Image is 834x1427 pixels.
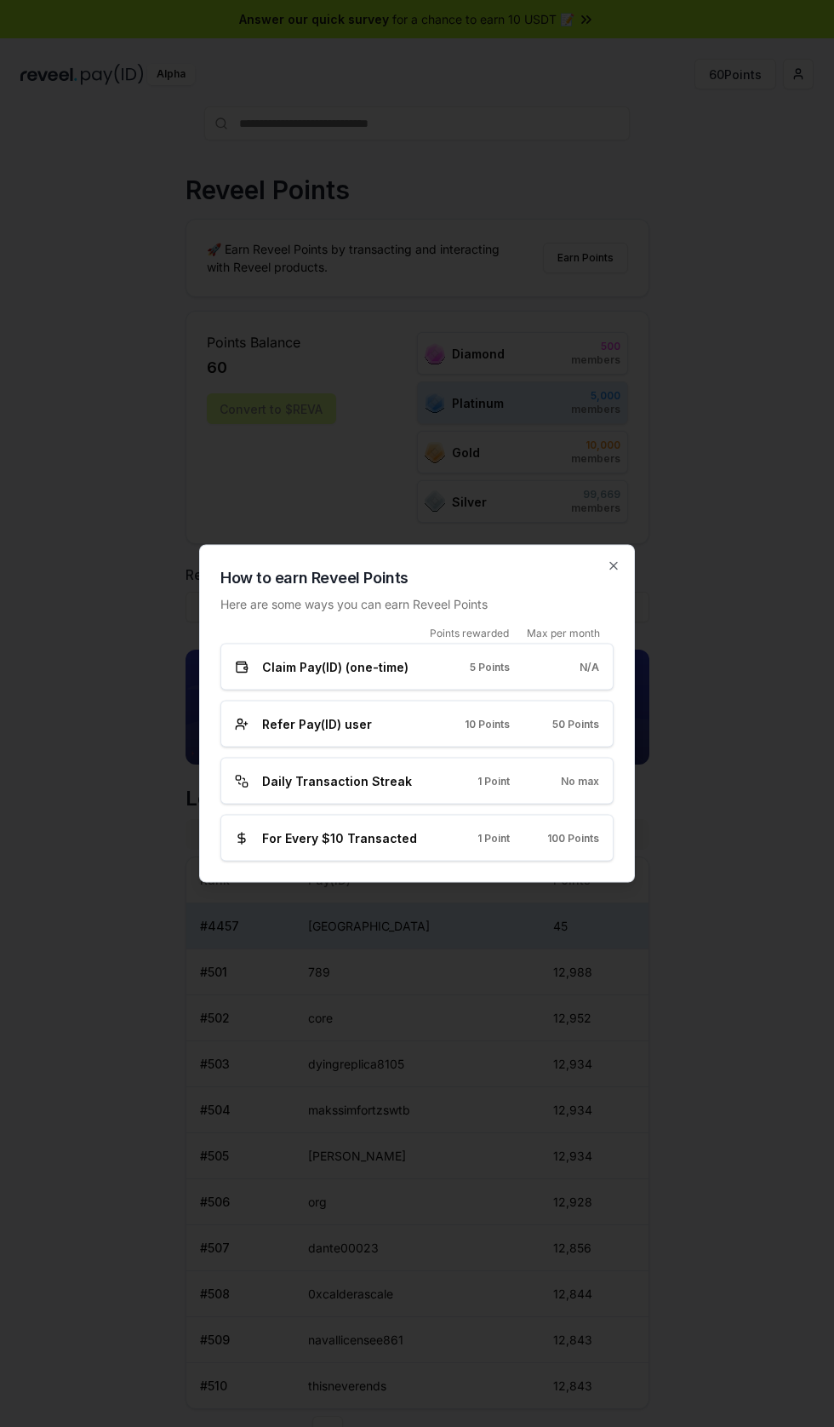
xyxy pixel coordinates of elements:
[262,772,412,790] span: Daily Transaction Streak
[547,831,599,845] span: 100 Points
[470,660,510,673] span: 5 Points
[220,566,614,590] h2: How to earn Reveel Points
[527,627,600,640] span: Max per month
[552,717,599,731] span: 50 Points
[465,717,510,731] span: 10 Points
[580,660,599,673] span: N/A
[262,658,408,676] span: Claim Pay(ID) (one-time)
[262,715,372,733] span: Refer Pay(ID) user
[477,831,510,845] span: 1 Point
[477,774,510,788] span: 1 Point
[262,829,417,847] span: For Every $10 Transacted
[220,595,614,613] p: Here are some ways you can earn Reveel Points
[430,627,509,640] span: Points rewarded
[561,774,599,788] span: No max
